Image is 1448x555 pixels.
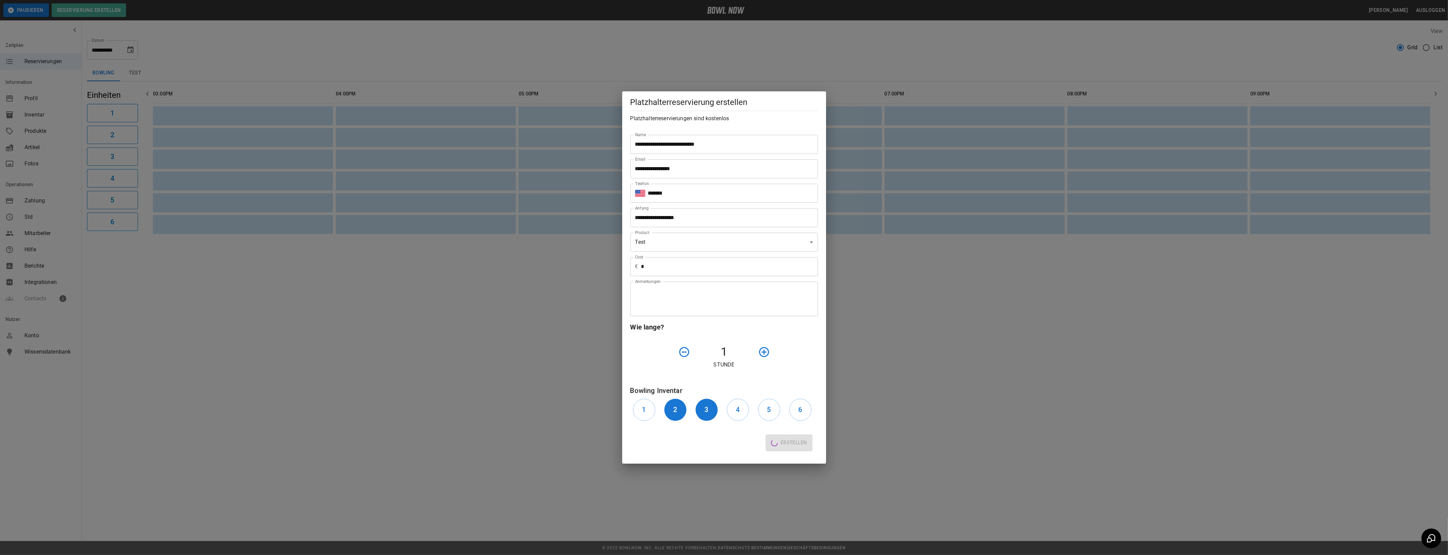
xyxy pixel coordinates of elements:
[630,322,818,333] h6: Wie lange?
[693,345,755,359] h4: 1
[696,399,718,421] button: 3
[789,399,812,421] button: 6
[736,404,739,415] h6: 4
[798,404,802,415] h6: 6
[633,399,655,421] button: 1
[642,404,646,415] h6: 1
[635,205,649,211] label: Anfang
[635,263,638,271] p: €
[630,361,818,369] p: Stunde
[767,404,771,415] h6: 5
[727,399,749,421] button: 4
[630,208,813,227] input: Choose date, selected date is Sep 4, 2025
[630,233,818,252] div: Test
[704,404,708,415] h6: 3
[758,399,780,421] button: 5
[635,181,649,186] label: Telefon
[630,114,818,123] h6: Platzhalterreservierungen sind kostenlos
[673,404,677,415] h6: 2
[630,385,818,396] h6: Bowling Inventar
[635,188,645,198] button: Select country
[630,97,818,108] h5: Platzhalterreservierung erstellen
[664,399,686,421] button: 2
